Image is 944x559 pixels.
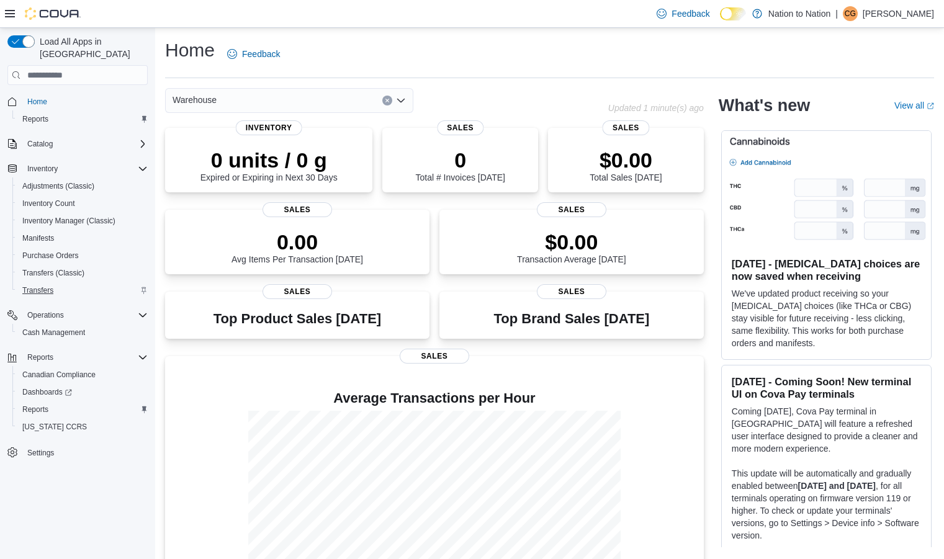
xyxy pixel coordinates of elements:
[7,87,148,494] nav: Complex example
[22,422,87,432] span: [US_STATE] CCRS
[22,445,59,460] a: Settings
[17,196,148,211] span: Inventory Count
[22,350,58,365] button: Reports
[22,199,75,208] span: Inventory Count
[732,405,921,455] p: Coming [DATE], Cova Pay terminal in [GEOGRAPHIC_DATA] will feature a refreshed user interface des...
[200,148,338,172] p: 0 units / 0 g
[927,102,934,110] svg: External link
[22,94,148,109] span: Home
[652,1,714,26] a: Feedback
[517,230,626,264] div: Transaction Average [DATE]
[175,391,694,406] h4: Average Transactions per Hour
[12,264,153,282] button: Transfers (Classic)
[17,112,148,127] span: Reports
[17,112,53,127] a: Reports
[200,148,338,182] div: Expired or Expiring in Next 30 Days
[22,268,84,278] span: Transfers (Classic)
[2,135,153,153] button: Catalog
[25,7,81,20] img: Cova
[894,101,934,110] a: View allExternal link
[22,350,148,365] span: Reports
[27,448,54,458] span: Settings
[17,283,148,298] span: Transfers
[17,402,148,417] span: Reports
[214,311,381,326] h3: Top Product Sales [DATE]
[22,161,148,176] span: Inventory
[843,6,858,21] div: Christa Gutierrez
[22,308,69,323] button: Operations
[396,96,406,105] button: Open list of options
[22,387,72,397] span: Dashboards
[494,311,650,326] h3: Top Brand Sales [DATE]
[590,148,662,182] div: Total Sales [DATE]
[27,164,58,174] span: Inventory
[12,383,153,401] a: Dashboards
[17,179,148,194] span: Adjustments (Classic)
[22,136,58,151] button: Catalog
[17,402,53,417] a: Reports
[17,419,92,434] a: [US_STATE] CCRS
[12,401,153,418] button: Reports
[537,202,606,217] span: Sales
[22,308,148,323] span: Operations
[232,230,363,254] p: 0.00
[17,419,148,434] span: Washington CCRS
[165,38,215,63] h1: Home
[382,96,392,105] button: Clear input
[35,35,148,60] span: Load All Apps in [GEOGRAPHIC_DATA]
[12,282,153,299] button: Transfers
[22,405,48,414] span: Reports
[719,96,810,115] h2: What's new
[415,148,505,182] div: Total # Invoices [DATE]
[2,160,153,177] button: Inventory
[22,94,52,109] a: Home
[12,195,153,212] button: Inventory Count
[27,310,64,320] span: Operations
[242,48,280,60] span: Feedback
[12,110,153,128] button: Reports
[798,481,876,491] strong: [DATE] and [DATE]
[17,196,80,211] a: Inventory Count
[22,136,148,151] span: Catalog
[27,352,53,362] span: Reports
[835,6,838,21] p: |
[263,284,332,299] span: Sales
[2,306,153,324] button: Operations
[22,233,54,243] span: Manifests
[12,324,153,341] button: Cash Management
[2,92,153,110] button: Home
[845,6,856,21] span: CG
[17,231,59,246] a: Manifests
[732,467,921,542] p: This update will be automatically and gradually enabled between , for all terminals operating on ...
[222,42,285,66] a: Feedback
[173,92,217,107] span: Warehouse
[415,148,505,172] p: 0
[400,349,469,364] span: Sales
[17,213,148,228] span: Inventory Manager (Classic)
[17,283,58,298] a: Transfers
[672,7,709,20] span: Feedback
[22,161,63,176] button: Inventory
[590,148,662,172] p: $0.00
[17,367,101,382] a: Canadian Compliance
[232,230,363,264] div: Avg Items Per Transaction [DATE]
[732,375,921,400] h3: [DATE] - Coming Soon! New terminal UI on Cova Pay terminals
[12,247,153,264] button: Purchase Orders
[12,230,153,247] button: Manifests
[17,385,77,400] a: Dashboards
[732,287,921,349] p: We've updated product receiving so your [MEDICAL_DATA] choices (like THCa or CBG) stay visible fo...
[22,285,53,295] span: Transfers
[12,366,153,383] button: Canadian Compliance
[863,6,934,21] p: [PERSON_NAME]
[22,251,79,261] span: Purchase Orders
[17,248,84,263] a: Purchase Orders
[437,120,483,135] span: Sales
[603,120,649,135] span: Sales
[27,139,53,149] span: Catalog
[720,20,721,21] span: Dark Mode
[12,418,153,436] button: [US_STATE] CCRS
[17,231,148,246] span: Manifests
[17,179,99,194] a: Adjustments (Classic)
[27,97,47,107] span: Home
[12,177,153,195] button: Adjustments (Classic)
